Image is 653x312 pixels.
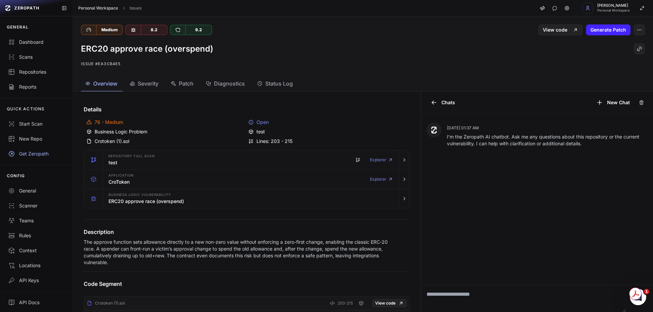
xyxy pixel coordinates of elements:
div: New Repo [8,135,64,142]
a: Personal Workspace [78,5,118,11]
div: Get Zeropath [8,150,64,157]
div: Teams [8,217,64,224]
div: 8.2 [141,25,167,35]
div: Start Scan [8,121,64,127]
div: Repositories [8,69,64,75]
div: 76 - Medium [86,119,245,126]
button: Chats [426,97,459,108]
h1: ERC20 approve race (overspend) [81,43,213,54]
span: ZEROPATH [14,5,39,11]
span: Business Logic Vulnerability [108,193,171,197]
span: Patch [179,79,194,88]
div: General [8,187,64,194]
a: Issues [130,5,141,11]
a: Explorer [370,153,393,167]
div: Crotoken (1).sol [87,300,125,306]
nav: breadcrumb [78,5,141,11]
p: [DATE] 01:37 AM [447,125,648,131]
div: Crotoken (1).sol [86,138,245,145]
span: Status Log [265,79,293,88]
div: 9.2 [185,25,212,35]
div: Context [8,247,64,254]
a: Explorer [370,172,393,186]
p: The approve function sets allowance directly to a new non-zero value without enforcing a zero-fir... [84,239,388,266]
div: API Docs [8,299,64,306]
div: test [248,128,407,135]
div: Rules [8,232,64,239]
h3: CroToken [108,179,130,185]
p: I'm the Zeropath AI chatbot. Ask me any questions about this repository or the current vulnerabil... [447,133,648,147]
span: 203-215 [338,299,353,307]
p: QUICK ACTIONS [7,106,45,112]
a: View code [538,24,583,35]
button: Business Logic Vulnerability ERC20 approve race (overspend) [84,189,409,208]
div: Scans [8,54,64,60]
span: Application [108,174,134,177]
span: [PERSON_NAME] [597,4,630,7]
p: GENERAL [7,24,29,30]
div: Scanner [8,202,64,209]
button: New Chat [592,97,634,108]
p: Issue #ea3cb4e5 [81,60,645,68]
h3: ERC20 approve race (overspend) [108,198,184,205]
div: API Keys [8,277,64,284]
a: View code [372,299,407,307]
div: Lines: 203 - 215 [248,138,407,145]
span: Severity [138,79,158,88]
div: Open [248,119,407,126]
div: Medium [96,25,122,35]
span: Repository Full scan [108,154,154,158]
div: Locations [8,262,64,269]
span: Overview [93,79,117,88]
div: Dashboard [8,39,64,45]
button: Repository Full scan test Explorer [84,150,409,169]
button: Generate Patch [586,24,631,35]
a: ZEROPATH [3,3,56,14]
p: CONFIG [7,173,25,179]
svg: chevron right, [121,6,126,11]
span: Personal Workspace [597,9,630,12]
span: Diagnostics [214,79,245,88]
h4: Description [84,228,410,236]
h4: Code Segment [84,280,410,288]
h3: test [108,159,117,166]
img: Zeropath AI [431,127,437,133]
div: Business Logic Problem [86,128,245,135]
button: Application CroToken Explorer [84,170,409,189]
h4: Details [84,105,410,113]
div: Reports [8,84,64,90]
